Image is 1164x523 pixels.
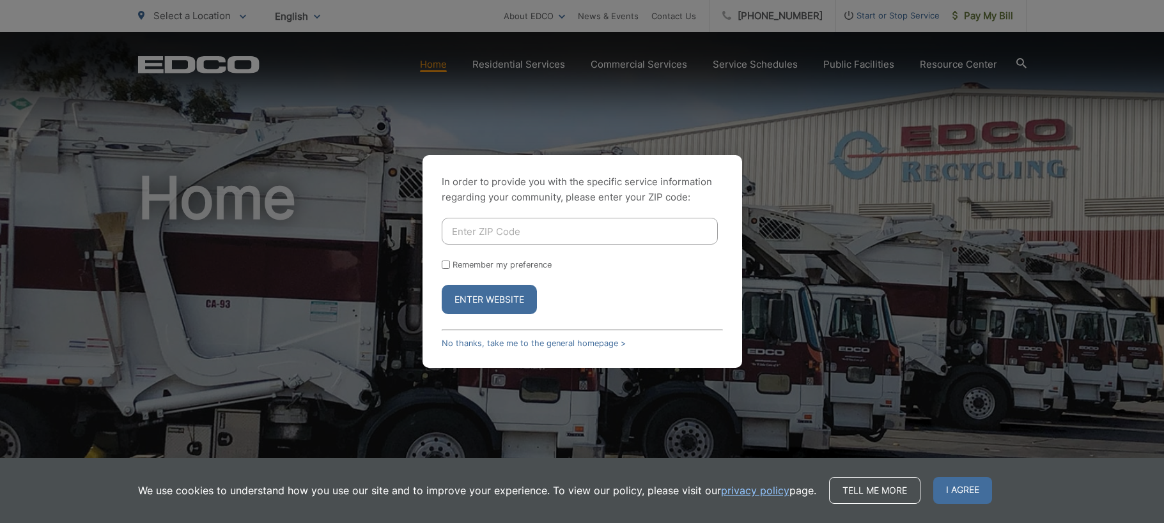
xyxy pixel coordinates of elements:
[829,477,920,504] a: Tell me more
[453,260,552,269] label: Remember my preference
[721,483,789,498] a: privacy policy
[442,218,718,245] input: Enter ZIP Code
[933,477,992,504] span: I agree
[138,483,816,498] p: We use cookies to understand how you use our site and to improve your experience. To view our pol...
[442,285,537,314] button: Enter Website
[442,338,626,348] a: No thanks, take me to the general homepage >
[442,174,723,205] p: In order to provide you with the specific service information regarding your community, please en...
